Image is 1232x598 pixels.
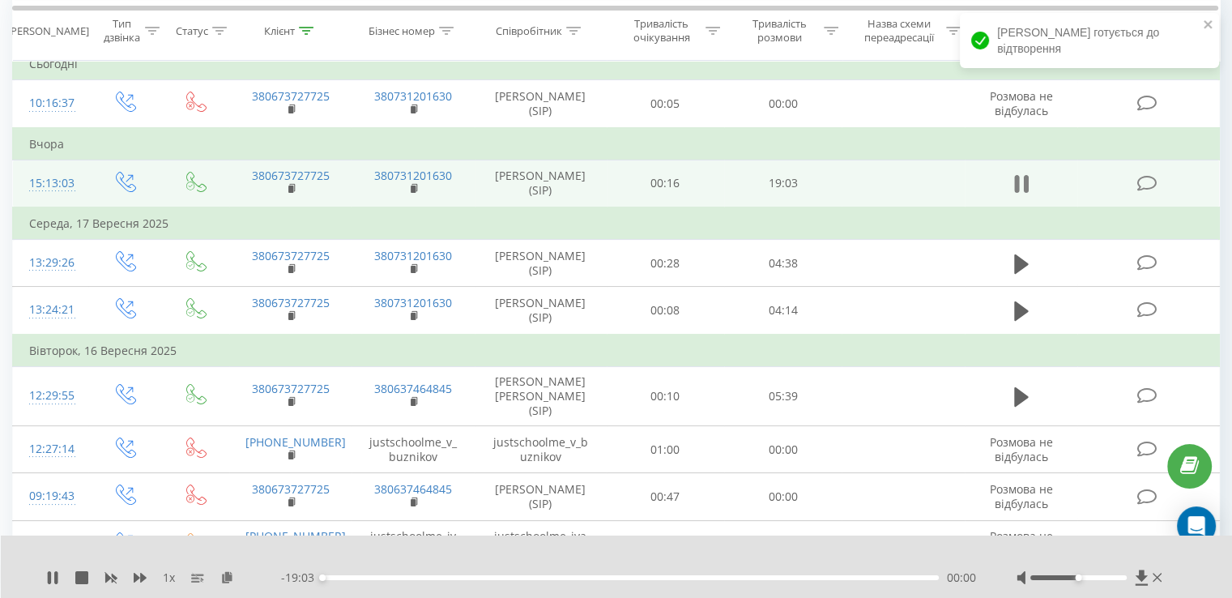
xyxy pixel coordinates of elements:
[252,168,330,183] a: 380673727725
[990,88,1053,118] span: Розмова не відбулась
[245,434,346,450] a: [PHONE_NUMBER]
[319,575,326,581] div: Accessibility label
[496,23,562,37] div: Співробітник
[13,48,1220,80] td: Сьогодні
[724,240,842,287] td: 04:38
[374,481,452,497] a: 380637464845
[29,434,72,465] div: 12:27:14
[29,247,72,279] div: 13:29:26
[607,160,724,207] td: 00:16
[1203,18,1214,33] button: close
[475,426,607,473] td: justschoolme_v_buznikov
[374,381,452,396] a: 380637464845
[252,295,330,310] a: 380673727725
[607,426,724,473] td: 01:00
[990,434,1053,464] span: Розмова не відбулась
[29,168,72,199] div: 15:13:03
[252,248,330,263] a: 380673727725
[475,80,607,128] td: [PERSON_NAME] (SIP)
[607,366,724,426] td: 00:10
[374,248,452,263] a: 380731201630
[374,88,452,104] a: 380731201630
[724,473,842,520] td: 00:00
[724,287,842,335] td: 04:14
[724,80,842,128] td: 00:00
[475,287,607,335] td: [PERSON_NAME] (SIP)
[176,23,208,37] div: Статус
[857,17,942,45] div: Назва схеми переадресації
[352,520,474,568] td: justschoolme_ivan_filipchuk
[475,240,607,287] td: [PERSON_NAME] (SIP)
[990,481,1053,511] span: Розмова не відбулась
[960,13,1219,68] div: [PERSON_NAME] готується до відтворення
[607,287,724,335] td: 00:08
[724,366,842,426] td: 05:39
[13,335,1220,367] td: Вівторок, 16 Вересня 2025
[724,160,842,207] td: 19:03
[475,366,607,426] td: [PERSON_NAME] [PERSON_NAME] (SIP)
[281,570,322,586] span: - 19:03
[739,17,820,45] div: Тривалість розмови
[475,473,607,520] td: [PERSON_NAME] (SIP)
[102,17,140,45] div: Тип дзвінка
[724,520,842,568] td: 00:00
[947,570,976,586] span: 00:00
[607,240,724,287] td: 00:28
[29,528,72,560] div: 09:19:13
[607,473,724,520] td: 00:47
[29,294,72,326] div: 13:24:21
[352,426,474,473] td: justschoolme_v_buznikov
[163,570,175,586] span: 1 x
[264,23,295,37] div: Клієнт
[29,380,72,412] div: 12:29:55
[252,481,330,497] a: 380673727725
[29,481,72,512] div: 09:19:43
[1075,575,1081,581] div: Accessibility label
[724,426,842,473] td: 00:00
[245,528,346,544] a: [PHONE_NUMBER]
[252,88,330,104] a: 380673727725
[13,207,1220,240] td: Середа, 17 Вересня 2025
[990,528,1053,558] span: Розмова не відбулась
[7,23,89,37] div: [PERSON_NAME]
[252,381,330,396] a: 380673727725
[621,17,702,45] div: Тривалість очікування
[475,520,607,568] td: justschoolme_ivan_filipchuk
[607,520,724,568] td: 00:11
[1177,506,1216,545] div: Open Intercom Messenger
[369,23,435,37] div: Бізнес номер
[475,160,607,207] td: [PERSON_NAME] (SIP)
[13,128,1220,160] td: Вчора
[607,80,724,128] td: 00:05
[374,295,452,310] a: 380731201630
[29,88,72,119] div: 10:16:37
[374,168,452,183] a: 380731201630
